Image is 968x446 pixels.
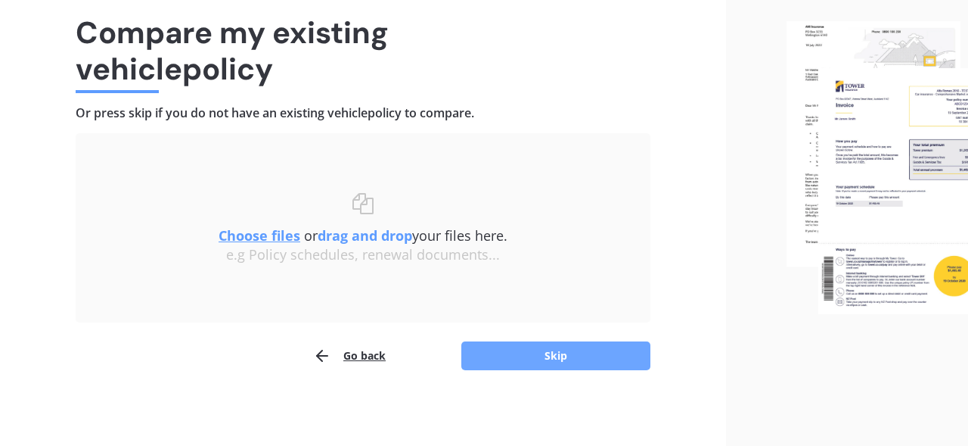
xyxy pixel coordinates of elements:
h1: Compare my existing vehicle policy [76,14,650,87]
button: Skip [461,342,650,370]
div: e.g Policy schedules, renewal documents... [106,247,620,264]
u: Choose files [219,226,300,245]
span: or your files here. [219,226,507,245]
img: files.webp [786,21,968,315]
h4: Or press skip if you do not have an existing vehicle policy to compare. [76,105,650,121]
button: Go back [313,341,386,371]
b: drag and drop [318,226,412,245]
